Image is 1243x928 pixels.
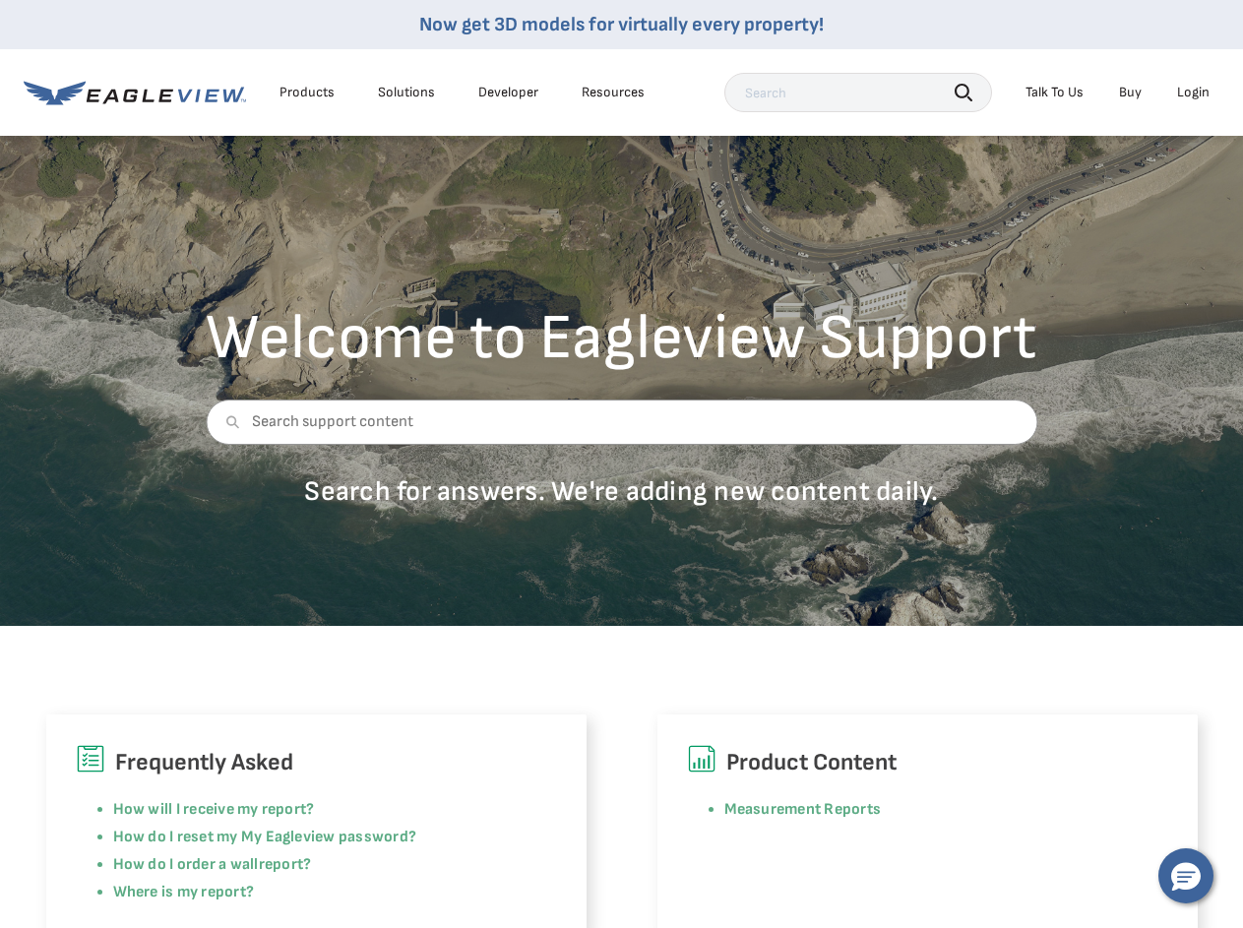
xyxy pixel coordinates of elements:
button: Hello, have a question? Let’s chat. [1158,848,1213,903]
div: Talk To Us [1025,84,1084,101]
a: Buy [1119,84,1142,101]
div: Resources [582,84,645,101]
a: Developer [478,84,538,101]
a: Measurement Reports [724,800,882,819]
p: Search for answers. We're adding new content daily. [206,474,1037,509]
h6: Product Content [687,744,1168,781]
a: Now get 3D models for virtually every property! [419,13,824,36]
div: Solutions [378,84,435,101]
input: Search support content [206,400,1037,445]
a: How do I reset my My Eagleview password? [113,828,417,846]
a: How will I receive my report? [113,800,315,819]
a: Where is my report? [113,883,255,901]
h6: Frequently Asked [76,744,557,781]
h2: Welcome to Eagleview Support [206,307,1037,370]
a: How do I order a wall [113,855,259,874]
div: Login [1177,84,1210,101]
div: Products [280,84,335,101]
a: report [259,855,303,874]
input: Search [724,73,992,112]
a: ? [303,855,311,874]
